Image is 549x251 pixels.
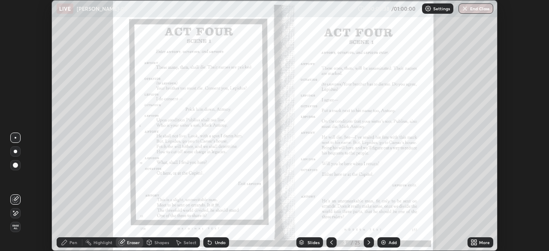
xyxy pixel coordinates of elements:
p: Settings [433,6,450,11]
div: Pen [69,240,77,245]
div: Slides [308,240,320,245]
div: 3 [340,240,349,245]
img: end-class-cross [462,5,468,12]
img: class-settings-icons [425,5,431,12]
div: Highlight [94,240,112,245]
div: Eraser [127,240,140,245]
div: Add [389,240,397,245]
span: Erase all [11,224,20,230]
div: / [350,240,353,245]
p: LIVE [59,5,71,12]
div: Select [184,240,196,245]
p: [PERSON_NAME]-04 [77,5,127,12]
div: 25 [355,239,360,246]
div: Shapes [154,240,169,245]
button: End Class [459,3,493,14]
div: More [479,240,490,245]
img: add-slide-button [380,239,387,246]
div: Undo [215,240,226,245]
